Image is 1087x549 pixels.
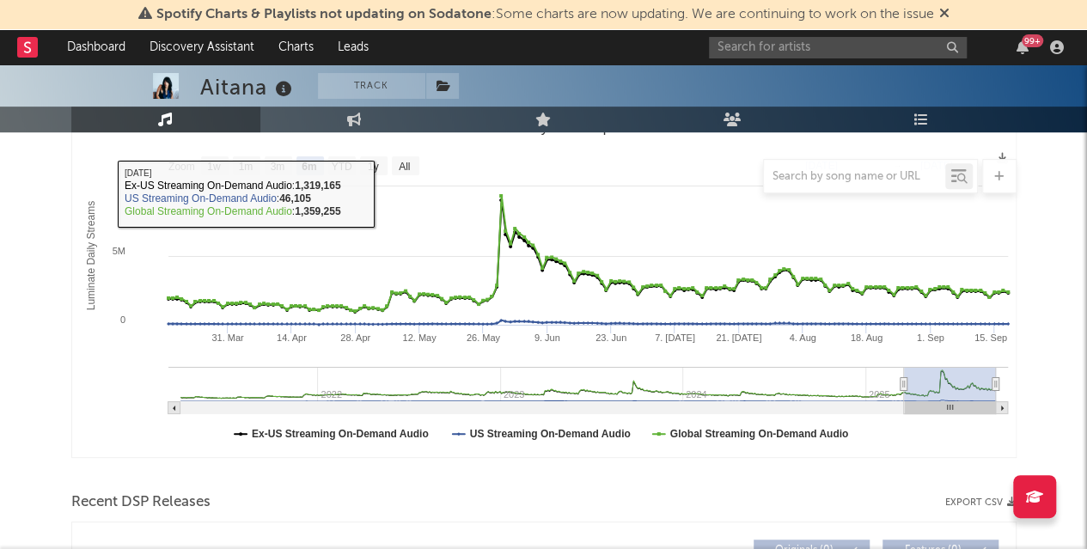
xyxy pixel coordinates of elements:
[55,30,137,64] a: Dashboard
[466,332,500,343] text: 26. May
[939,8,950,21] span: Dismiss
[1022,34,1043,47] div: 99 +
[595,332,626,343] text: 23. Jun
[252,428,429,440] text: Ex-US Streaming On-Demand Audio
[119,314,125,325] text: 0
[112,246,125,256] text: 5M
[276,332,306,343] text: 14. Apr
[916,332,943,343] text: 1. Sep
[945,497,1017,508] button: Export CSV
[137,30,266,64] a: Discovery Assistant
[318,73,425,99] button: Track
[266,30,326,64] a: Charts
[326,30,381,64] a: Leads
[654,332,694,343] text: 7. [DATE]
[469,428,630,440] text: US Streaming On-Demand Audio
[200,73,296,101] div: Aitana
[534,332,559,343] text: 9. Jun
[72,113,1017,457] svg: Luminate Daily Consumption
[71,492,211,513] span: Recent DSP Releases
[716,332,761,343] text: 21. [DATE]
[709,37,967,58] input: Search for artists
[974,332,1006,343] text: 15. Sep
[340,332,370,343] text: 28. Apr
[764,170,945,184] input: Search by song name or URL
[402,332,437,343] text: 12. May
[1017,40,1029,54] button: 99+
[850,332,882,343] text: 18. Aug
[669,428,848,440] text: Global Streaming On-Demand Audio
[156,8,492,21] span: Spotify Charts & Playlists not updating on Sodatone
[156,8,934,21] span: : Some charts are now updating. We are continuing to work on the issue
[789,332,815,343] text: 4. Aug
[211,332,244,343] text: 31. Mar
[84,201,96,310] text: Luminate Daily Streams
